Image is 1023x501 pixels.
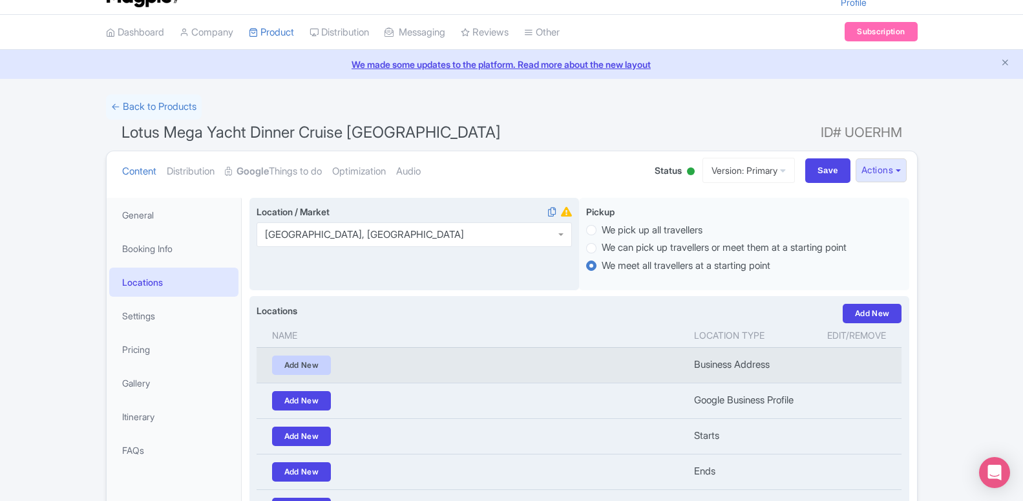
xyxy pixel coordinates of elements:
[655,164,682,177] span: Status
[109,436,238,465] a: FAQs
[524,15,560,50] a: Other
[821,120,902,145] span: ID# UOERHM
[109,335,238,364] a: Pricing
[272,391,332,410] a: Add New
[249,15,294,50] a: Product
[856,158,907,182] button: Actions
[602,240,847,255] label: We can pick up travellers or meet them at a starting point
[109,268,238,297] a: Locations
[686,454,812,489] td: Ends
[8,58,1015,71] a: We made some updates to the platform. Read more about the new layout
[586,206,615,217] span: Pickup
[167,151,215,192] a: Distribution
[686,418,812,454] td: Starts
[686,323,812,348] th: Location type
[843,304,902,323] a: Add New
[684,162,697,182] div: Active
[686,347,812,383] td: Business Address
[396,151,421,192] a: Audio
[272,427,332,446] a: Add New
[602,259,770,273] label: We meet all travellers at a starting point
[845,22,917,41] a: Subscription
[702,158,795,183] a: Version: Primary
[310,15,369,50] a: Distribution
[180,15,233,50] a: Company
[272,356,332,375] a: Add New
[257,304,297,317] label: Locations
[122,151,156,192] a: Content
[805,158,850,183] input: Save
[686,383,812,418] td: Google Business Profile
[237,164,269,179] strong: Google
[121,123,501,142] span: Lotus Mega Yacht Dinner Cruise [GEOGRAPHIC_DATA]
[106,15,164,50] a: Dashboard
[1000,56,1010,71] button: Close announcement
[109,200,238,229] a: General
[385,15,445,50] a: Messaging
[979,457,1010,488] div: Open Intercom Messenger
[257,323,687,348] th: Name
[332,151,386,192] a: Optimization
[272,462,332,482] a: Add New
[265,229,464,240] div: [GEOGRAPHIC_DATA], [GEOGRAPHIC_DATA]
[602,223,702,238] label: We pick up all travellers
[109,368,238,398] a: Gallery
[461,15,509,50] a: Reviews
[225,151,322,192] a: GoogleThings to do
[109,402,238,431] a: Itinerary
[109,234,238,263] a: Booking Info
[257,206,330,217] span: Location / Market
[812,323,902,348] th: Edit/Remove
[106,94,202,120] a: ← Back to Products
[109,301,238,330] a: Settings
